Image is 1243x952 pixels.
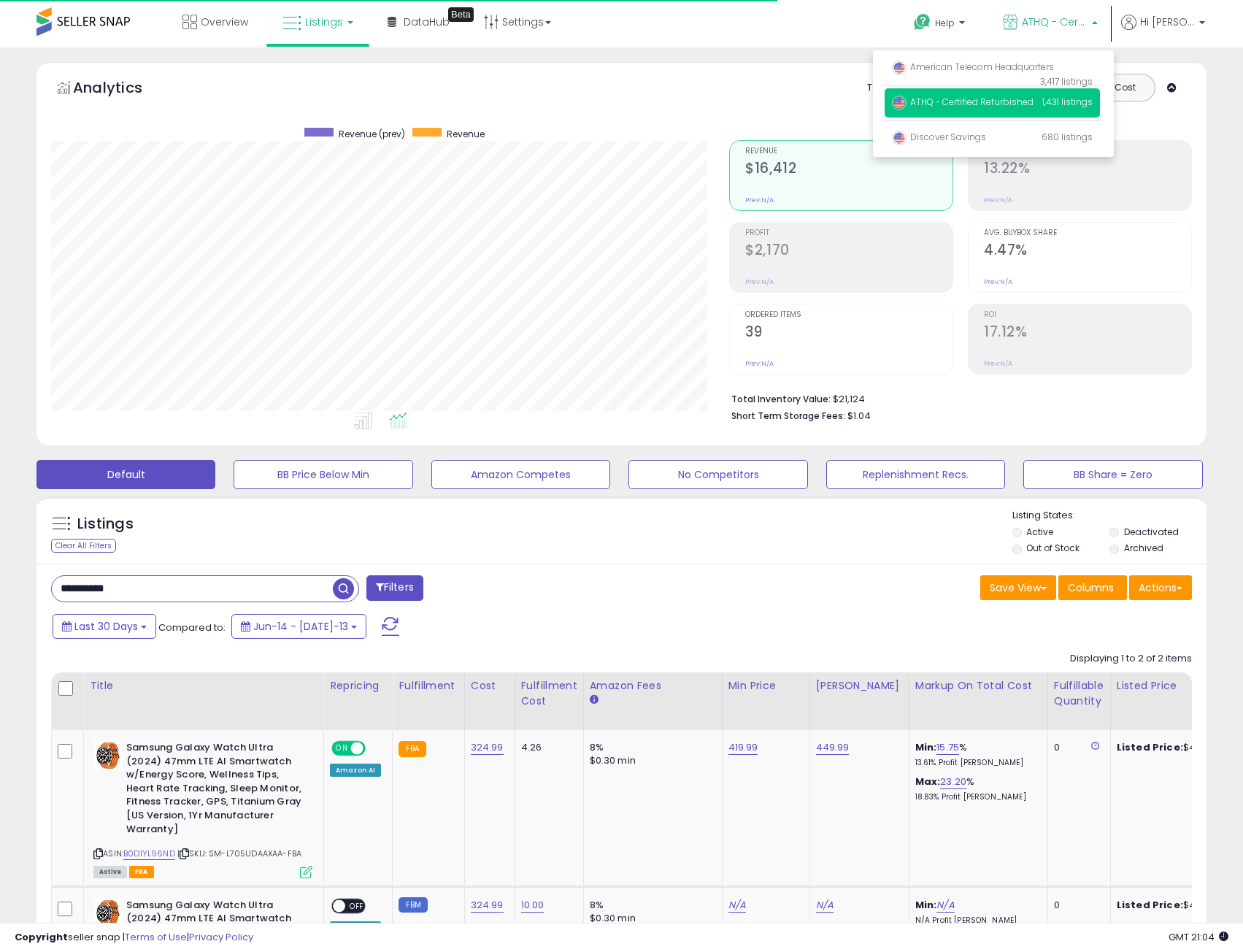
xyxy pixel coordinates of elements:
h5: Analytics [73,77,171,101]
b: Min: [915,740,937,754]
button: Filters [366,575,423,601]
span: 680 listings [1042,131,1093,143]
small: Prev: N/A [984,359,1012,368]
a: 15.75 [936,740,959,755]
a: 419.99 [728,740,758,755]
span: Overview [201,15,248,29]
div: % [915,741,1036,768]
div: Amazon AI [330,921,381,934]
b: Max: [915,775,941,788]
div: 0 [1054,899,1099,912]
div: Amazon AI [330,764,381,777]
button: Jun-14 - [DATE]-13 [231,614,366,639]
div: Fulfillment [399,678,458,694]
small: Prev: N/A [745,277,774,286]
img: usa.png [892,61,907,75]
img: 51LEqBkFViL._SL40_.jpg [93,899,123,928]
span: Last 30 Days [74,619,138,634]
h2: 17.12% [984,323,1191,343]
button: Columns [1058,575,1127,600]
button: BB Price Below Min [234,460,412,489]
a: 23.20 [940,775,966,789]
b: Total Inventory Value: [731,393,831,405]
button: No Competitors [628,460,807,489]
span: DataHub [404,15,450,29]
span: Jun-14 - [DATE]-13 [253,619,348,634]
span: FBA [129,866,154,878]
label: Archived [1124,542,1163,554]
small: Amazon Fees. [590,694,599,707]
small: Prev: N/A [745,196,774,204]
div: % [915,775,1036,802]
div: Fulfillable Quantity [1054,678,1104,709]
div: Repricing [330,678,386,694]
div: ASIN: [93,741,312,877]
li: $21,124 [731,389,1181,407]
button: Actions [1129,575,1192,600]
small: FBM [399,897,427,913]
small: Prev: N/A [745,359,774,368]
div: Cost [471,678,509,694]
th: The percentage added to the cost of goods (COGS) that forms the calculator for Min & Max prices. [909,672,1047,730]
a: Help [902,2,980,47]
div: 8% [590,741,711,754]
div: Displaying 1 to 2 of 2 items [1070,652,1192,666]
span: American Telecom Headquarters [892,61,1054,73]
span: Listings [305,15,343,29]
span: Help [935,17,955,29]
i: Get Help [913,13,931,31]
img: usa.png [892,131,907,145]
h2: 13.22% [984,160,1191,180]
span: All listings currently available for purchase on Amazon [93,866,127,878]
p: 13.61% Profit [PERSON_NAME] [915,758,1036,768]
span: ATHQ - Certified Refurbished [892,96,1034,108]
a: Terms of Use [125,930,187,944]
span: $1.04 [847,409,871,423]
p: N/A Profit [PERSON_NAME] [915,915,1036,926]
p: 18.83% Profit [PERSON_NAME] [915,792,1036,802]
span: Hi [PERSON_NAME] [1140,15,1195,29]
div: Min Price [728,678,804,694]
label: Active [1026,526,1053,538]
b: Listed Price: [1117,740,1183,754]
div: Listed Price [1117,678,1243,694]
div: 0 [1054,741,1099,754]
span: 3,417 listings [1040,75,1093,88]
a: 324.99 [471,740,504,755]
small: FBA [399,741,426,757]
div: $409.99 [1117,899,1238,912]
span: Compared to: [158,621,226,634]
span: 1,431 listings [1042,96,1093,108]
div: Amazon Fees [590,678,716,694]
span: OFF [345,899,369,912]
button: Replenishment Recs. [826,460,1005,489]
div: $0.30 min [590,912,711,925]
b: Samsung Galaxy Watch Ultra (2024) 47mm LTE AI Smartwatch w/Energy Score, Wellness Tips, Heart Rat... [126,741,304,840]
span: Columns [1068,580,1114,595]
button: BB Share = Zero [1023,460,1202,489]
span: Profit [745,229,953,237]
div: $0.30 min [590,754,711,767]
h2: $16,412 [745,160,953,180]
label: Deactivated [1124,526,1179,538]
span: OFF [363,742,387,755]
div: Tooltip anchor [448,7,474,22]
b: Min: [915,898,937,912]
div: 8% [590,899,711,912]
h5: Listings [77,514,134,534]
b: Listed Price: [1117,898,1183,912]
button: Save View [980,575,1056,600]
span: 2025-08-13 21:04 GMT [1169,930,1228,944]
img: usa.png [892,96,907,110]
span: ROI [984,311,1191,319]
b: Short Term Storage Fees: [731,410,845,422]
button: Default [36,460,215,489]
div: Totals For [867,81,924,95]
a: 449.99 [816,740,850,755]
button: Last 30 Days [53,614,156,639]
span: | SKU: SM-L705UDAAXAA-FBA [177,848,301,859]
a: N/A [816,898,834,913]
h2: $2,170 [745,242,953,261]
div: seller snap | | [15,931,253,945]
a: N/A [936,898,954,913]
